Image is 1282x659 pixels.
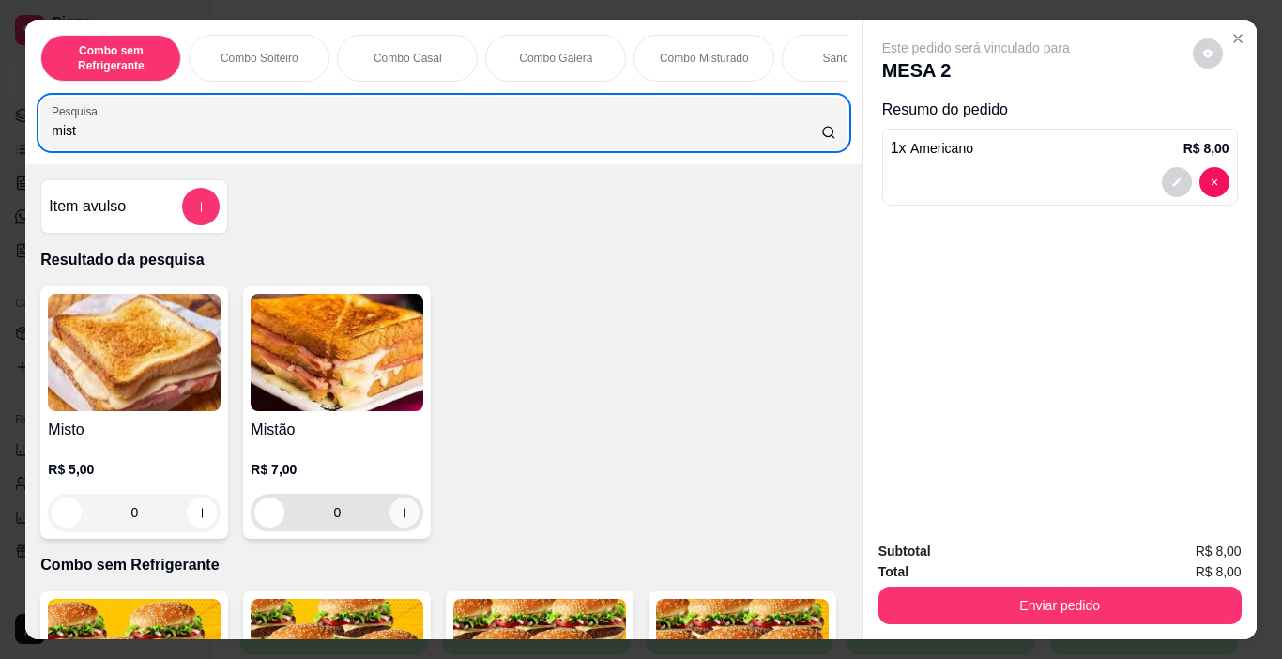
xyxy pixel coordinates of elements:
[1196,541,1242,561] span: R$ 8,00
[891,137,973,160] p: 1 x
[1223,23,1253,54] button: Close
[221,51,298,66] p: Combo Solteiro
[56,43,165,73] p: Combo sem Refrigerante
[48,460,221,479] p: R$ 5,00
[878,544,931,559] strong: Subtotal
[882,38,1070,57] p: Este pedido será vinculado para
[187,498,217,528] button: increase-product-quantity
[251,419,423,441] h4: Mistão
[660,51,749,66] p: Combo Misturado
[389,498,420,528] button: increase-product-quantity
[1199,167,1229,197] button: decrease-product-quantity
[49,195,126,218] h4: Item avulso
[182,188,220,225] button: add-separate-item
[1193,38,1223,69] button: decrease-product-quantity
[52,103,104,119] label: Pesquisa
[251,460,423,479] p: R$ 7,00
[878,587,1242,624] button: Enviar pedido
[882,57,1070,84] p: MESA 2
[519,51,592,66] p: Combo Galera
[910,141,973,156] span: Americano
[52,121,821,140] input: Pesquisa
[40,249,847,271] p: Resultado da pesquisa
[254,498,284,528] button: decrease-product-quantity
[882,99,1238,121] p: Resumo do pedido
[40,554,847,576] p: Combo sem Refrigerante
[1162,167,1192,197] button: decrease-product-quantity
[823,51,882,66] p: Sanduíches
[48,419,221,441] h4: Misto
[1196,561,1242,582] span: R$ 8,00
[52,498,82,528] button: decrease-product-quantity
[48,294,221,411] img: product-image
[878,564,908,579] strong: Total
[374,51,442,66] p: Combo Casal
[1183,139,1229,158] p: R$ 8,00
[251,294,423,411] img: product-image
